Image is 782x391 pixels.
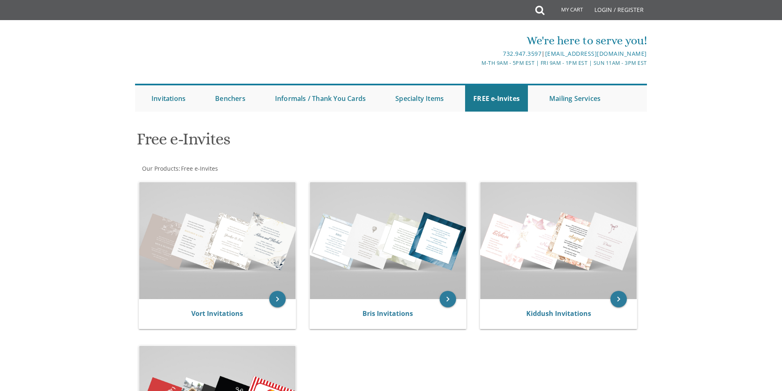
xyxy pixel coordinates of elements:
a: Mailing Services [541,85,609,112]
a: Free e-Invites [180,165,218,172]
a: keyboard_arrow_right [610,291,627,307]
a: Our Products [141,165,179,172]
a: Kiddush Invitations [526,309,591,318]
div: M-Th 9am - 5pm EST | Fri 9am - 1pm EST | Sun 11am - 3pm EST [306,59,647,67]
a: keyboard_arrow_right [440,291,456,307]
a: FREE e-Invites [465,85,528,112]
span: Free e-Invites [181,165,218,172]
img: Kiddush Invitations [480,182,637,299]
h1: Free e-Invites [137,130,472,154]
a: Invitations [143,85,194,112]
div: | [306,49,647,59]
a: Benchers [207,85,254,112]
a: Specialty Items [387,85,452,112]
a: Bris Invitations [362,309,413,318]
img: Bris Invitations [310,182,466,299]
img: Vort Invitations [139,182,296,299]
div: : [135,165,391,173]
a: [EMAIL_ADDRESS][DOMAIN_NAME] [545,50,647,57]
a: 732.947.3597 [503,50,541,57]
a: Informals / Thank You Cards [267,85,374,112]
a: keyboard_arrow_right [269,291,286,307]
a: Vort Invitations [191,309,243,318]
div: We're here to serve you! [306,32,647,49]
a: My Cart [544,1,589,21]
